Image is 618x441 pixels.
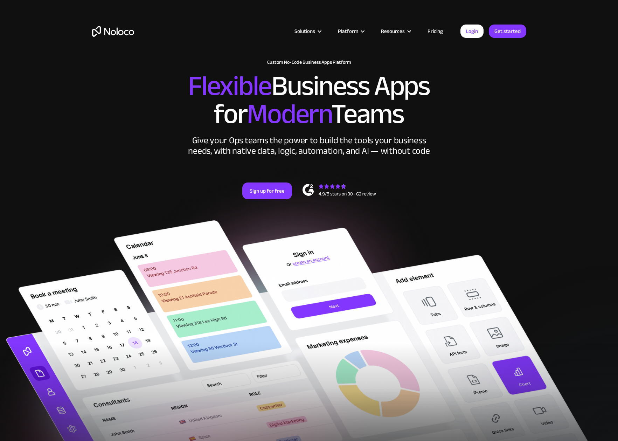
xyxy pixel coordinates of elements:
div: Give your Ops teams the power to build the tools your business needs, with native data, logic, au... [187,135,432,156]
a: home [92,26,134,37]
a: Sign up for free [242,182,292,199]
h2: Business Apps for Teams [92,72,526,128]
div: Solutions [286,27,329,36]
a: Get started [489,25,526,38]
span: Modern [247,88,331,140]
div: Resources [372,27,419,36]
a: Login [460,25,484,38]
div: Platform [338,27,358,36]
div: Platform [329,27,372,36]
div: Resources [381,27,405,36]
span: Flexible [188,60,271,112]
div: Solutions [294,27,315,36]
a: Pricing [419,27,452,36]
